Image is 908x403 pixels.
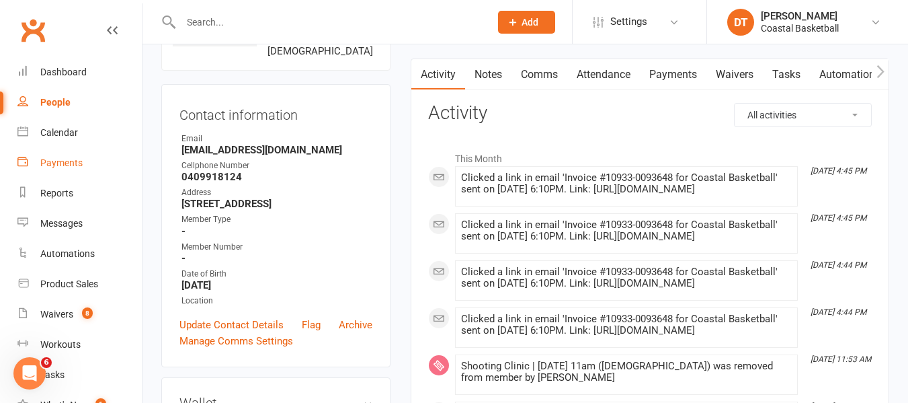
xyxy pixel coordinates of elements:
a: Product Sales [17,269,142,299]
i: [DATE] 4:45 PM [811,213,866,223]
a: Update Contact Details [179,317,284,333]
div: DT [727,9,754,36]
div: Automations [40,248,95,259]
a: Messages [17,209,142,239]
div: Workouts [40,339,81,350]
i: [DATE] 4:44 PM [811,260,866,270]
a: Automations [17,239,142,269]
div: [PERSON_NAME] [761,10,839,22]
i: [DATE] 4:44 PM [811,307,866,317]
i: [DATE] 11:53 AM [811,355,871,364]
strong: 0409918124 [181,171,372,183]
div: Messages [40,218,83,229]
li: This Month [428,145,872,166]
input: Search... [177,13,481,32]
a: Manage Comms Settings [179,333,293,349]
strong: - [181,225,372,237]
a: Comms [511,59,567,90]
a: Reports [17,178,142,209]
a: Tasks [17,360,142,390]
div: Payments [40,157,83,168]
div: Cellphone Number [181,159,372,172]
a: Flag [302,317,321,333]
a: Activity [411,59,465,90]
h3: Contact information [179,102,372,122]
a: Calendar [17,118,142,148]
div: Clicked a link in email 'Invoice #10933-0093648 for Coastal Basketball' sent on [DATE] 6:10PM. Li... [461,266,792,289]
span: Add [522,17,538,28]
strong: [STREET_ADDRESS] [181,198,372,210]
a: People [17,87,142,118]
span: [DEMOGRAPHIC_DATA] [267,45,373,57]
div: People [40,97,71,108]
strong: [DATE] [181,279,372,291]
i: [DATE] 4:45 PM [811,166,866,176]
strong: - [181,252,372,264]
span: 6 [41,357,52,368]
button: Add [498,11,555,34]
a: Workouts [17,330,142,360]
a: Payments [17,148,142,178]
div: Shooting Clinic | [DATE] 11am ([DEMOGRAPHIC_DATA]) was removed from member by [PERSON_NAME] [461,361,792,383]
div: Date of Birth [181,268,372,281]
span: 8 [82,307,93,319]
a: Tasks [763,59,810,90]
div: Reports [40,188,73,198]
div: Clicked a link in email 'Invoice #10933-0093648 for Coastal Basketball' sent on [DATE] 6:10PM. Li... [461,219,792,242]
a: Notes [465,59,511,90]
div: Member Number [181,241,372,254]
a: Dashboard [17,57,142,87]
div: Address [181,186,372,199]
a: Automations [810,59,890,90]
strong: [EMAIL_ADDRESS][DOMAIN_NAME] [181,144,372,156]
a: Attendance [567,59,640,90]
div: Calendar [40,127,78,138]
a: Waivers [706,59,763,90]
span: Settings [610,7,647,37]
div: Clicked a link in email 'Invoice #10933-0093648 for Coastal Basketball' sent on [DATE] 6:10PM. Li... [461,172,792,195]
a: Clubworx [16,13,50,47]
div: Email [181,133,372,145]
h3: Activity [428,103,872,124]
div: Waivers [40,309,73,320]
iframe: Intercom live chat [13,357,46,390]
a: Archive [339,317,372,333]
div: Dashboard [40,67,87,77]
div: Location [181,295,372,307]
a: Payments [640,59,706,90]
a: Waivers 8 [17,299,142,330]
div: Clicked a link in email 'Invoice #10933-0093648 for Coastal Basketball' sent on [DATE] 6:10PM. Li... [461,314,792,336]
div: Coastal Basketball [761,22,839,34]
div: Member Type [181,213,372,226]
div: Tasks [40,369,65,380]
div: Product Sales [40,279,98,289]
